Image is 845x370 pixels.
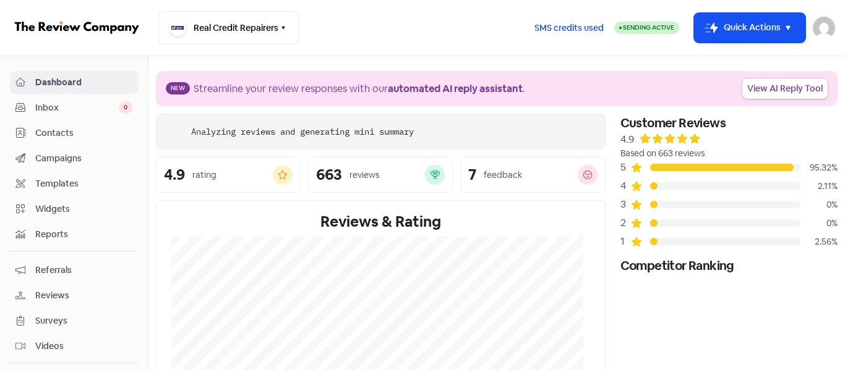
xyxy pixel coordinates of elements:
[623,23,674,32] span: Sending Active
[194,82,525,96] div: Streamline your review responses with our .
[35,203,132,216] span: Widgets
[156,157,301,193] a: 4.9rating
[620,114,838,132] div: Customer Reviews
[800,217,838,230] div: 0%
[316,167,342,182] div: 663
[191,125,414,138] div: Analyzing reviews and generating mini summary
[10,198,138,221] a: Widgets
[468,167,476,182] div: 7
[35,127,132,140] span: Contacts
[35,340,132,353] span: Videos
[800,198,838,211] div: 0%
[800,161,838,174] div: 95.32%
[10,284,138,307] a: Reviews
[10,71,138,94] a: Dashboard
[308,157,453,193] a: 663reviews
[10,172,138,195] a: Templates
[35,289,132,302] span: Reviews
[620,160,630,175] div: 5
[35,314,132,327] span: Surveys
[192,169,217,182] div: rating
[813,17,835,39] img: User
[484,169,522,182] div: feedback
[620,132,634,147] div: 4.9
[119,101,132,114] span: 0
[620,147,838,160] div: Based on 663 reviews
[694,13,805,43] button: Quick Actions
[35,76,132,89] span: Dashboard
[800,235,838,248] div: 2.56%
[800,180,838,193] div: 2.11%
[158,11,299,44] button: Real Credit Repairers
[35,177,132,190] span: Templates
[10,223,138,246] a: Reports
[35,228,132,241] span: Reports
[35,264,132,277] span: Referrals
[742,78,828,99] a: View AI Reply Tool
[620,197,630,212] div: 3
[524,20,614,33] a: SMS credits used
[35,101,119,114] span: Inbox
[10,122,138,145] a: Contacts
[620,179,630,193] div: 4
[620,234,630,249] div: 1
[460,157,605,193] a: 7feedback
[534,22,604,35] span: SMS credits used
[10,259,138,282] a: Referrals
[10,96,138,119] a: Inbox 0
[10,147,138,170] a: Campaigns
[166,82,190,95] span: New
[164,167,185,182] div: 4.9
[614,20,679,35] a: Sending Active
[35,152,132,165] span: Campaigns
[620,256,838,275] div: Competitor Ranking
[10,309,138,332] a: Surveys
[350,169,379,182] div: reviews
[620,216,630,230] div: 2
[171,211,590,233] div: Reviews & Rating
[388,82,523,95] b: automated AI reply assistant
[10,335,138,358] a: Videos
